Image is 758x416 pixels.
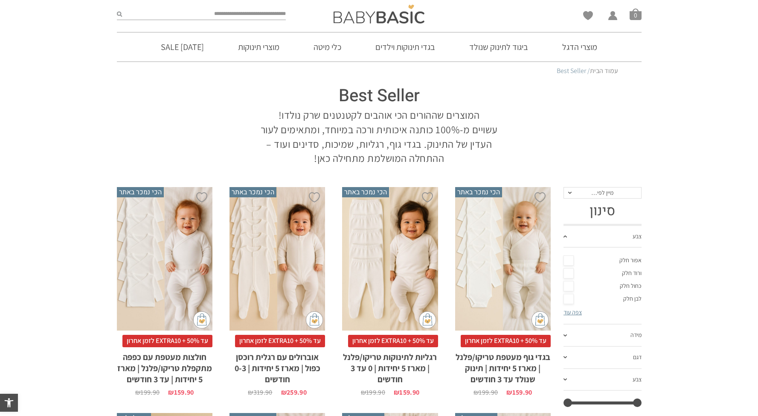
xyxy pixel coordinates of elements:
bdi: 159.90 [506,388,532,397]
bdi: 199.90 [361,388,385,397]
img: cat-mini-atc.png [306,311,323,328]
span: עד 50% + EXTRA10 לזמן אחרון [122,335,212,347]
a: [DATE] SALE [148,32,217,62]
a: בגדי תינוקות וילדים [363,32,448,62]
a: כחול חלק [563,280,642,293]
h3: סינון [563,203,642,219]
span: סל קניות [630,8,642,20]
h1: Best Seller [258,84,501,108]
bdi: 159.90 [168,388,194,397]
nav: Breadcrumb [140,66,618,76]
a: צבע [563,369,642,391]
span: ₪ [281,388,287,397]
a: מוצרי הדגל [549,32,610,62]
a: ביגוד לתינוק שנולד [456,32,541,62]
bdi: 199.90 [473,388,498,397]
span: Wishlist [583,11,593,23]
span: ₪ [135,388,140,397]
span: מיין לפי… [591,189,613,196]
span: ₪ [394,388,399,397]
a: עמוד הבית [590,66,618,75]
span: ₪ [506,388,512,397]
a: Wishlist [583,11,593,20]
span: עד 50% + EXTRA10 לזמן אחרון [348,335,438,347]
bdi: 319.90 [248,388,272,397]
span: עד 50% + EXTRA10 לזמן אחרון [235,335,325,347]
h2: רגליות לתינוקות טריקו/פלנל | מארז 5 יחידות | 0 עד 3 חודשים [342,347,438,385]
a: צבע [563,226,642,248]
a: ורוד חלק [563,267,642,280]
h2: חולצות מעטפת עם כפפה מתקפלת טריקו/פלנל | מארז 5 יחידות | עד 3 חודשים [117,347,212,385]
a: דגם [563,347,642,369]
span: הכי נמכר באתר [455,187,502,197]
span: הכי נמכר באתר [229,187,276,197]
a: מוצרי תינוקות [225,32,292,62]
span: ₪ [361,388,366,397]
bdi: 259.90 [281,388,307,397]
a: הכי נמכר באתר בגדי גוף מעטפת טריקו/פלנל | מארז 5 יחידות | תינוק שנולד עד 3 חודשים עד 50% + EXTRA1... [455,187,551,396]
h2: אוברולים עם רגלית רוכסן כפול | מארז 5 יחידות | 0-3 חודשים [229,347,325,385]
span: ₪ [473,388,479,397]
a: צפה עוד [563,308,582,316]
bdi: 159.90 [394,388,419,397]
span: הכי נמכר באתר [117,187,164,197]
a: הכי נמכר באתר אוברולים עם רגלית רוכסן כפול | מארז 5 יחידות | 0-3 חודשים עד 50% + EXTRA10 לזמן אחר... [229,187,325,396]
img: cat-mini-atc.png [419,311,436,328]
span: הכי נמכר באתר [342,187,389,197]
a: מידה [563,325,642,347]
p: המוצרים שההורים הכי אוהבים לקטנטנים שרק נולדו! עשויים מ-100% כותנה איכותית ורכה במיוחד, ומתאימים ... [258,108,501,165]
span: עד 50% + EXTRA10 לזמן אחרון [461,335,551,347]
a: אפור חלק [563,254,642,267]
a: לבן חלק [563,293,642,305]
h2: בגדי גוף מעטפת טריקו/פלנל | מארז 5 יחידות | תינוק שנולד עד 3 חודשים [455,347,551,385]
span: ₪ [248,388,253,397]
a: הכי נמכר באתר חולצות מעטפת עם כפפה מתקפלת טריקו/פלנל | מארז 5 יחידות | עד 3 חודשים עד 50% + EXTRA... [117,187,212,396]
img: cat-mini-atc.png [531,311,549,328]
img: Baby Basic בגדי תינוקות וילדים אונליין [334,5,424,23]
a: כלי מיטה [301,32,354,62]
span: ₪ [168,388,174,397]
img: cat-mini-atc.png [193,311,210,328]
a: הכי נמכר באתר רגליות לתינוקות טריקו/פלנל | מארז 5 יחידות | 0 עד 3 חודשים עד 50% + EXTRA10 לזמן אח... [342,187,438,396]
a: סל קניות0 [630,8,642,20]
bdi: 199.90 [135,388,160,397]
